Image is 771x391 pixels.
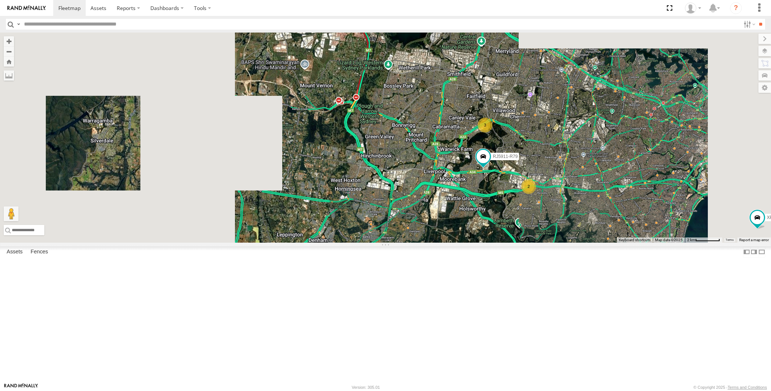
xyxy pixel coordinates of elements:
div: Quang MAC [682,3,704,14]
button: Zoom Home [4,57,14,67]
button: Zoom out [4,46,14,57]
button: Map Scale: 2 km per 63 pixels [685,237,722,243]
label: Search Filter Options [741,19,757,30]
button: Keyboard shortcuts [619,237,651,243]
label: Search Query [16,19,21,30]
div: 3 [478,118,492,132]
div: Version: 305.01 [352,385,380,390]
label: Measure [4,70,14,81]
label: Map Settings [758,82,771,93]
a: Terms [726,239,734,242]
i: ? [730,2,742,14]
button: Drag Pegman onto the map to open Street View [4,206,18,221]
img: rand-logo.svg [7,6,46,11]
span: 2 km [687,238,695,242]
a: Report a map error [739,238,769,242]
span: Map data ©2025 [655,238,683,242]
label: Fences [27,247,52,257]
a: Terms and Conditions [728,385,767,390]
label: Hide Summary Table [758,246,765,257]
div: 2 [521,179,536,194]
label: Dock Summary Table to the Right [750,246,758,257]
button: Zoom in [4,36,14,46]
div: © Copyright 2025 - [693,385,767,390]
label: Dock Summary Table to the Left [743,246,750,257]
a: Visit our Website [4,384,38,391]
label: Assets [3,247,26,257]
span: RJ5911-R79 [493,154,518,159]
